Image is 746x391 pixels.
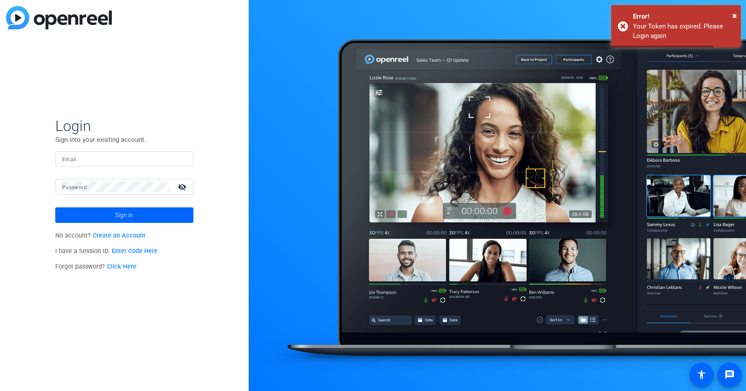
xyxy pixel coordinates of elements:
span: I have a Session ID. [55,247,158,255]
mat-icon: accessibility [696,369,707,380]
span: × [732,10,737,21]
span: Sign in [115,204,133,226]
a: Create an Account [93,232,145,239]
p: Sign into your existing account. [55,135,193,144]
mat-icon: visibility_off [173,181,193,193]
button: Close [732,9,737,22]
a: Enter Code Here [112,247,158,255]
mat-icon: message [724,369,735,380]
div: Error! [633,12,734,22]
img: blue-gradient.svg [6,6,112,29]
mat-label: Email [62,156,76,163]
input: Enter Email Address [62,153,186,164]
mat-label: Password [62,185,87,191]
a: Click Here [107,263,136,270]
span: No account? [55,232,145,239]
div: Your Token has expired. Please Login again [633,22,734,41]
span: Forgot password? [55,263,136,270]
button: Sign in [55,207,193,223]
span: Login [55,117,193,135]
